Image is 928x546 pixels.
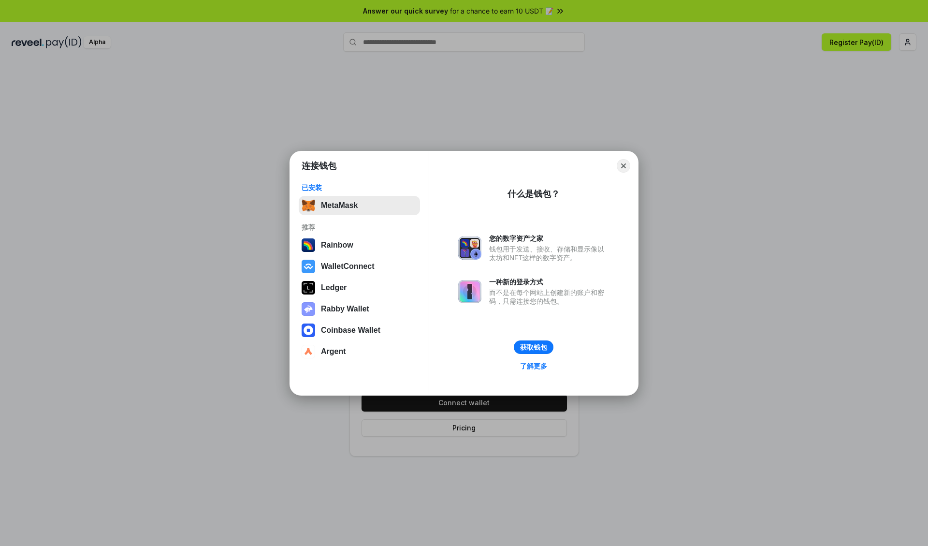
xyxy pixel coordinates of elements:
[489,288,609,306] div: 而不是在每个网站上创建新的账户和密码，只需连接您的钱包。
[507,188,560,200] div: 什么是钱包？
[458,280,481,303] img: svg+xml,%3Csvg%20xmlns%3D%22http%3A%2F%2Fwww.w3.org%2F2000%2Fsvg%22%20fill%3D%22none%22%20viewBox...
[299,257,420,276] button: WalletConnect
[520,362,547,370] div: 了解更多
[514,340,553,354] button: 获取钱包
[302,199,315,212] img: svg+xml,%3Csvg%20fill%3D%22none%22%20height%3D%2233%22%20viewBox%3D%220%200%2035%2033%22%20width%...
[302,160,336,172] h1: 连接钱包
[302,183,417,192] div: 已安装
[489,245,609,262] div: 钱包用于发送、接收、存储和显示像以太坊和NFT这样的数字资产。
[299,236,420,255] button: Rainbow
[302,324,315,337] img: svg+xml,%3Csvg%20width%3D%2228%22%20height%3D%2228%22%20viewBox%3D%220%200%2028%2028%22%20fill%3D...
[302,302,315,316] img: svg+xml,%3Csvg%20xmlns%3D%22http%3A%2F%2Fwww.w3.org%2F2000%2Fsvg%22%20fill%3D%22none%22%20viewBox...
[321,283,347,292] div: Ledger
[489,278,609,286] div: 一种新的登录方式
[302,238,315,252] img: svg+xml,%3Csvg%20width%3D%22120%22%20height%3D%22120%22%20viewBox%3D%220%200%20120%20120%22%20fil...
[514,360,553,372] a: 了解更多
[299,342,420,361] button: Argent
[321,262,375,271] div: WalletConnect
[299,278,420,297] button: Ledger
[302,345,315,358] img: svg+xml,%3Csvg%20width%3D%2228%22%20height%3D%2228%22%20viewBox%3D%220%200%2028%2028%22%20fill%3D...
[458,236,481,260] img: svg+xml,%3Csvg%20xmlns%3D%22http%3A%2F%2Fwww.w3.org%2F2000%2Fsvg%22%20fill%3D%22none%22%20viewBox...
[299,299,420,319] button: Rabby Wallet
[321,201,358,210] div: MetaMask
[321,305,369,313] div: Rabby Wallet
[520,343,547,352] div: 获取钱包
[321,326,380,335] div: Coinbase Wallet
[617,159,630,173] button: Close
[302,260,315,273] img: svg+xml,%3Csvg%20width%3D%2228%22%20height%3D%2228%22%20viewBox%3D%220%200%2028%2028%22%20fill%3D...
[321,347,346,356] div: Argent
[299,196,420,215] button: MetaMask
[299,321,420,340] button: Coinbase Wallet
[302,281,315,295] img: svg+xml,%3Csvg%20xmlns%3D%22http%3A%2F%2Fwww.w3.org%2F2000%2Fsvg%22%20width%3D%2228%22%20height%3...
[302,223,417,232] div: 推荐
[489,234,609,243] div: 您的数字资产之家
[321,241,353,250] div: Rainbow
